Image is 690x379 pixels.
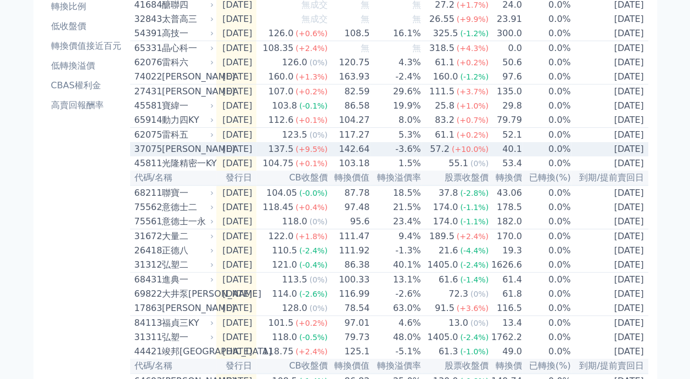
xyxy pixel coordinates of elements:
[433,99,457,112] div: 25.8
[523,84,571,99] td: 0.0%
[299,290,328,298] span: (-2.6%)
[523,55,571,70] td: 0.0%
[266,230,296,243] div: 122.0
[47,97,126,114] a: 高賣回報酬率
[328,84,371,99] td: 82.59
[370,185,421,200] td: 18.5%
[571,84,648,99] td: [DATE]
[489,344,523,359] td: 49.0
[635,326,690,379] iframe: Chat Widget
[433,302,457,315] div: 91.5
[489,214,523,229] td: 182.0
[299,246,328,255] span: (-2.4%)
[264,186,299,200] div: 104.05
[489,229,523,244] td: 170.0
[216,229,257,244] td: [DATE]
[452,145,489,154] span: (+10.0%)
[433,114,457,127] div: 83.2
[489,113,523,128] td: 79.79
[280,215,310,228] div: 118.0
[295,44,327,53] span: (+2.4%)
[162,114,212,127] div: 動力四KY
[134,287,159,301] div: 69822
[460,203,489,212] span: (-1.1%)
[571,229,648,244] td: [DATE]
[162,331,212,344] div: 弘塑一
[216,12,257,26] td: [DATE]
[427,230,457,243] div: 189.5
[216,142,257,156] td: [DATE]
[216,344,257,359] td: [DATE]
[295,29,327,38] span: (+0.6%)
[310,275,328,284] span: (0%)
[523,200,571,214] td: 0.0%
[328,301,371,316] td: 78.54
[370,156,421,171] td: 1.5%
[523,99,571,113] td: 0.0%
[216,185,257,200] td: [DATE]
[270,99,299,112] div: 103.8
[489,258,523,273] td: 1626.6
[162,316,212,330] div: 福貞三KY
[370,316,421,331] td: 4.6%
[134,273,159,286] div: 68431
[216,330,257,344] td: [DATE]
[266,143,296,156] div: 137.5
[299,189,328,197] span: (-0.0%)
[328,344,371,359] td: 125.1
[328,273,371,287] td: 100.33
[370,128,421,143] td: 5.3%
[571,200,648,214] td: [DATE]
[436,273,461,286] div: 61.6
[433,56,457,69] div: 61.1
[134,70,159,83] div: 74022
[370,344,421,359] td: -5.1%
[427,42,457,55] div: 318.5
[328,229,371,244] td: 111.47
[162,186,212,200] div: 聯寶一
[270,244,299,257] div: 110.5
[489,84,523,99] td: 135.0
[162,230,212,243] div: 大量二
[370,214,421,229] td: 23.4%
[470,290,489,298] span: (0%)
[425,331,460,344] div: 1405.0
[370,171,421,185] th: 轉換溢價率
[328,200,371,214] td: 97.48
[635,326,690,379] div: 聊天小工具
[460,275,489,284] span: (-1.4%)
[328,244,371,258] td: 111.92
[571,128,648,143] td: [DATE]
[310,217,328,226] span: (0%)
[370,200,421,214] td: 21.5%
[370,258,421,273] td: 40.1%
[47,99,126,112] li: 高賣回報酬率
[295,145,327,154] span: (+9.5%)
[162,244,212,257] div: 正德八
[47,59,126,72] li: 低轉換溢價
[162,273,212,286] div: 進典一
[571,287,648,301] td: [DATE]
[47,57,126,75] a: 低轉換溢價
[162,42,212,55] div: 晶心科一
[134,258,159,271] div: 31312
[489,26,523,41] td: 300.0
[457,232,489,241] span: (+2.4%)
[260,42,295,55] div: 108.35
[470,159,489,168] span: (0%)
[310,131,328,139] span: (0%)
[446,157,470,170] div: 55.1
[370,301,421,316] td: 63.0%
[134,331,159,344] div: 31311
[370,142,421,156] td: -3.6%
[446,287,470,301] div: 72.3
[162,215,212,228] div: 意德士一永
[457,101,489,110] span: (+1.0%)
[523,229,571,244] td: 0.0%
[523,156,571,171] td: 0.0%
[266,316,296,330] div: 101.5
[134,114,159,127] div: 65914
[571,142,648,156] td: [DATE]
[489,330,523,344] td: 1762.2
[216,287,257,301] td: [DATE]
